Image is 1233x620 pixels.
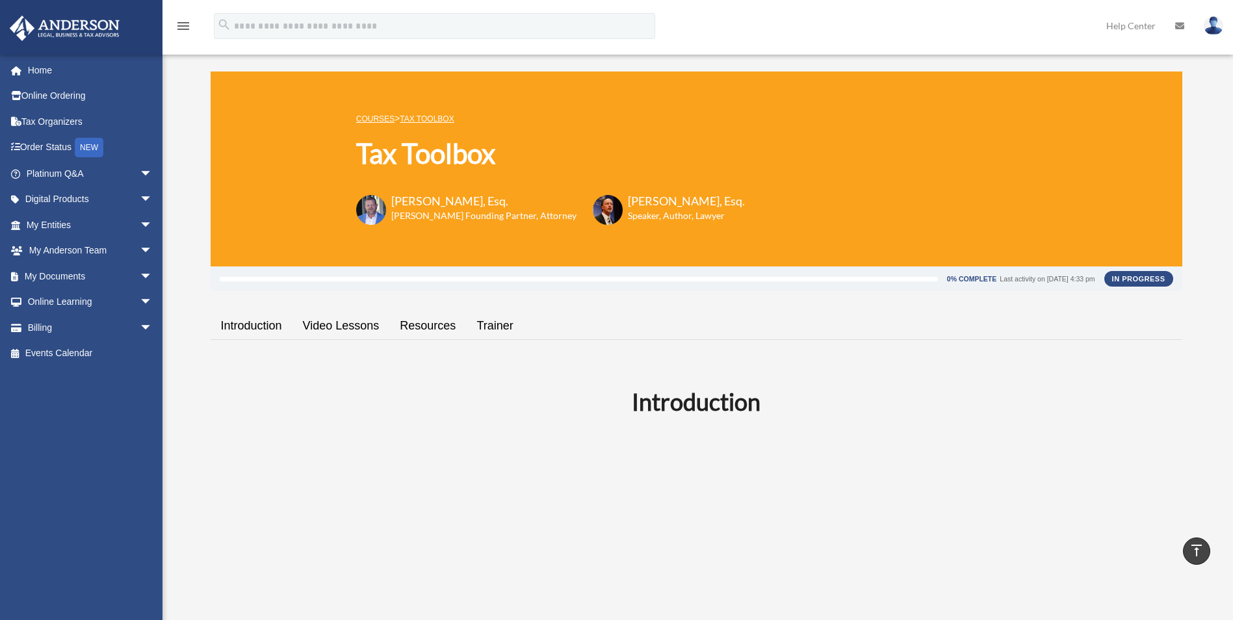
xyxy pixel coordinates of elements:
[356,114,395,123] a: COURSES
[9,341,172,367] a: Events Calendar
[140,289,166,316] span: arrow_drop_down
[9,83,172,109] a: Online Ordering
[356,135,745,173] h1: Tax Toolbox
[400,114,454,123] a: Tax Toolbox
[9,161,172,187] a: Platinum Q&Aarrow_drop_down
[140,315,166,341] span: arrow_drop_down
[1183,537,1210,565] a: vertical_align_top
[1104,271,1173,287] div: In Progress
[593,195,623,225] img: Scott-Estill-Headshot.png
[6,16,123,41] img: Anderson Advisors Platinum Portal
[9,135,172,161] a: Order StatusNEW
[947,276,996,283] div: 0% Complete
[292,307,390,344] a: Video Lessons
[9,315,172,341] a: Billingarrow_drop_down
[391,193,577,209] h3: [PERSON_NAME], Esq.
[391,209,577,222] h6: [PERSON_NAME] Founding Partner, Attorney
[140,212,166,239] span: arrow_drop_down
[211,307,292,344] a: Introduction
[628,209,729,222] h6: Speaker, Author, Lawyer
[9,289,172,315] a: Online Learningarrow_drop_down
[9,238,172,264] a: My Anderson Teamarrow_drop_down
[9,212,172,238] a: My Entitiesarrow_drop_down
[1000,276,1095,283] div: Last activity on [DATE] 4:33 pm
[175,18,191,34] i: menu
[356,195,386,225] img: Toby-circle-head.png
[628,193,745,209] h3: [PERSON_NAME], Esq.
[356,110,745,127] p: >
[140,187,166,213] span: arrow_drop_down
[1189,543,1204,558] i: vertical_align_top
[75,138,103,157] div: NEW
[466,307,523,344] a: Trainer
[217,18,231,32] i: search
[1204,16,1223,35] img: User Pic
[140,238,166,265] span: arrow_drop_down
[218,385,1175,418] h2: Introduction
[9,187,172,213] a: Digital Productsarrow_drop_down
[9,57,172,83] a: Home
[140,263,166,290] span: arrow_drop_down
[9,263,172,289] a: My Documentsarrow_drop_down
[140,161,166,187] span: arrow_drop_down
[175,23,191,34] a: menu
[9,109,172,135] a: Tax Organizers
[389,307,466,344] a: Resources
